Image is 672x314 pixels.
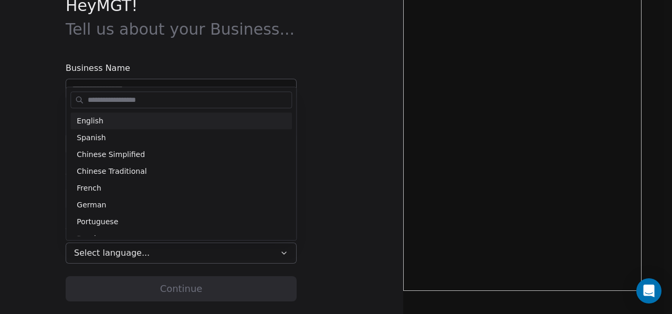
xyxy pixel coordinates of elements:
span: Chinese Traditional [77,166,146,177]
span: French [77,183,101,194]
span: Chinese Simplified [77,149,145,160]
span: English [77,116,103,127]
span: Spanish [77,132,106,143]
span: Russian [77,233,105,244]
span: German [77,200,106,211]
span: Portuguese [77,216,118,227]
